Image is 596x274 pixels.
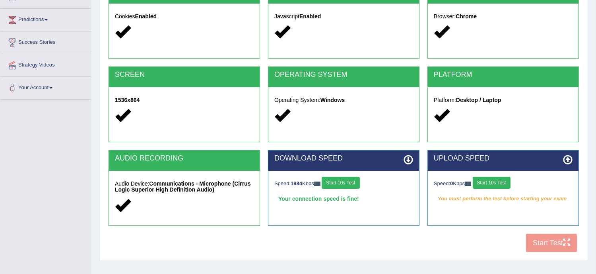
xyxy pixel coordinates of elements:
[115,181,254,193] h5: Audio Device:
[434,14,573,20] h5: Browser:
[322,177,359,189] button: Start 10s Test
[473,177,511,189] button: Start 10s Test
[0,31,91,51] a: Success Stories
[274,14,413,20] h5: Javascript
[314,182,320,186] img: ajax-loader-fb-connection.gif
[135,13,157,20] strong: Enabled
[115,14,254,20] h5: Cookies
[274,97,413,103] h5: Operating System:
[115,180,251,193] strong: Communications - Microphone (Cirrus Logic Superior High Definition Audio)
[0,54,91,74] a: Strategy Videos
[115,71,254,79] h2: SCREEN
[434,193,573,205] em: You must perform the test before starting your exam
[274,177,413,191] div: Speed: Kbps
[434,71,573,79] h2: PLATFORM
[465,182,471,186] img: ajax-loader-fb-connection.gif
[274,155,413,162] h2: DOWNLOAD SPEED
[456,13,477,20] strong: Chrome
[434,177,573,191] div: Speed: Kbps
[320,97,345,103] strong: Windows
[274,71,413,79] h2: OPERATING SYSTEM
[274,193,413,205] div: Your connection speed is fine!
[0,9,91,29] a: Predictions
[450,180,453,186] strong: 0
[434,97,573,103] h5: Platform:
[291,180,302,186] strong: 1984
[299,13,321,20] strong: Enabled
[115,155,254,162] h2: AUDIO RECORDING
[434,155,573,162] h2: UPLOAD SPEED
[115,97,140,103] strong: 1536x864
[0,77,91,97] a: Your Account
[456,97,501,103] strong: Desktop / Laptop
